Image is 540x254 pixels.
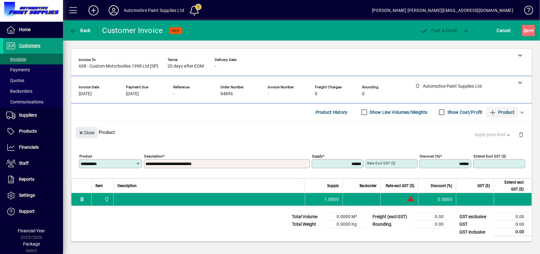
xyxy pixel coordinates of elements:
span: GST ($) [477,182,490,189]
span: Backorders [6,89,32,94]
span: 608 - Custom Motorbodies 1998 Ltd [SP] [79,64,158,69]
td: 0.00 [494,221,532,228]
td: 0.00 [494,228,532,236]
button: Add [83,5,104,16]
td: 0.00 [413,213,451,221]
button: Cancel [495,25,512,36]
a: Products [3,124,63,139]
a: Settings [3,188,63,203]
button: Apply price level [472,129,514,141]
span: Discount (%) [431,182,452,189]
button: Close [76,127,97,138]
span: Communications [6,99,43,104]
mat-label: Description [144,154,163,158]
app-page-header-button: Close [74,130,99,135]
button: Back [68,25,92,36]
td: GST exclusive [456,213,494,221]
td: Rounding [369,221,413,228]
div: Automotive Paint Supplies Ltd [124,5,184,15]
span: Products [19,129,37,134]
a: Payments [3,64,63,75]
app-page-header-button: Back [63,25,98,36]
label: Show Line Volumes/Weights [369,109,428,115]
button: Profile [104,5,124,16]
span: ave [524,25,533,36]
a: Communications [3,97,63,107]
a: Reports [3,172,63,187]
span: Support [19,209,35,214]
a: Home [3,22,63,38]
span: [DATE] [79,91,92,97]
div: Product [71,121,532,144]
a: Backorders [3,86,63,97]
span: Staff [19,161,29,166]
mat-label: Product [79,154,92,158]
span: Payments [6,67,30,72]
span: Product History [315,107,348,117]
a: Support [3,204,63,219]
span: Rate excl GST ($) [386,182,414,189]
span: ost & Email [420,28,457,33]
td: 0.0000 [418,193,456,206]
mat-label: Extend excl GST ($) [474,154,506,158]
span: 20 days after EOM [168,64,204,69]
span: 0 [315,91,317,97]
span: Backorder [360,182,377,189]
span: Automotive Paint Supplies Ltd [103,196,110,203]
td: 0.0000 Kg [327,221,364,228]
span: 1.0000 [325,196,339,202]
td: 0.0000 M³ [327,213,364,221]
a: Knowledge Base [520,1,532,22]
button: Product History [313,107,350,118]
span: P [431,28,434,33]
app-page-header-button: Delete [514,132,529,137]
button: Save [522,25,535,36]
span: Description [117,182,137,189]
span: Quotes [6,78,24,83]
span: Item [95,182,103,189]
span: Financial Year [18,228,45,233]
span: - [268,91,269,97]
a: Suppliers [3,108,63,123]
span: 0 [362,91,365,97]
td: Freight (excl GST) [369,213,413,221]
span: Customers [19,43,40,48]
td: Total Volume [289,213,327,221]
span: Invoices [6,57,26,62]
span: 94896 [220,91,233,97]
a: Invoices [3,54,63,64]
label: Show Cost/Profit [446,109,483,115]
span: Suppliers [19,113,37,118]
button: Post & Email [417,25,460,36]
td: 0.00 [494,213,532,221]
span: Settings [19,193,35,198]
span: [DATE] [126,91,139,97]
span: Reports [19,177,34,182]
mat-label: Supply [312,154,322,158]
div: Customer Invoice [102,25,163,36]
mat-label: Rate excl GST ($) [367,161,395,165]
button: Delete [514,127,529,142]
span: - [215,64,216,69]
span: Home [19,27,31,32]
span: Close [78,128,95,138]
div: [PERSON_NAME] [PERSON_NAME][EMAIL_ADDRESS][DOMAIN_NAME] [372,5,513,15]
a: Staff [3,156,63,171]
span: Back [70,28,91,33]
td: GST [456,221,494,228]
mat-label: Discount (%) [420,154,440,158]
td: 0.00 [413,221,451,228]
span: - [173,91,174,97]
a: Financials [3,140,63,155]
a: Quotes [3,75,63,86]
span: Extend excl GST ($) [498,179,524,193]
td: GST inclusive [456,228,494,236]
span: Cancel [497,25,511,36]
span: S [524,28,526,33]
span: Apply price level [475,131,511,138]
span: Financials [19,145,39,150]
span: Package [23,241,40,246]
span: NEW [172,29,180,33]
td: Total Weight [289,221,327,228]
span: Supply [327,182,339,189]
